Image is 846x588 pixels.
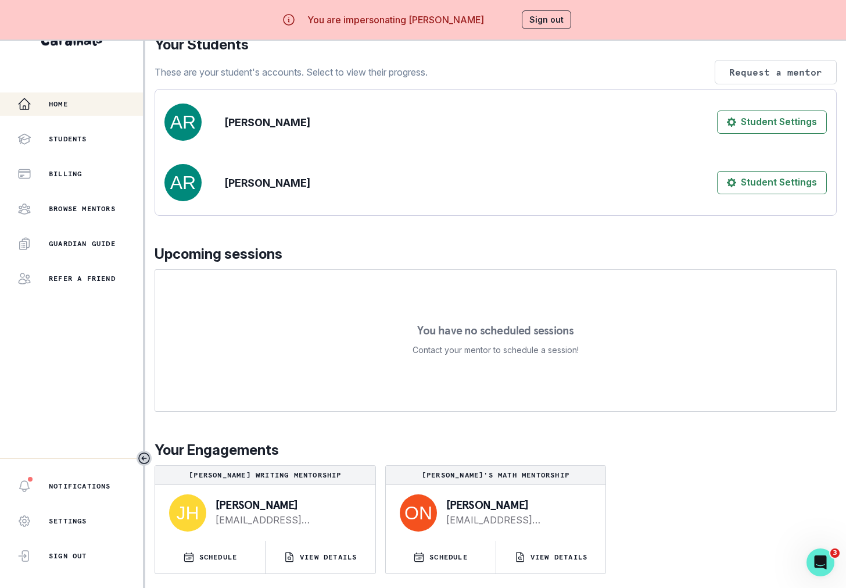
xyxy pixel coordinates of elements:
[155,34,837,55] p: Your Students
[429,553,468,562] p: SCHEDULE
[49,204,116,213] p: Browse Mentors
[225,115,310,130] p: [PERSON_NAME]
[199,553,238,562] p: SCHEDULE
[830,548,840,558] span: 3
[530,553,587,562] p: VIEW DETAILS
[164,104,202,141] img: svg
[300,553,357,562] p: VIEW DETAILS
[715,60,837,84] button: Request a mentor
[266,541,375,573] button: VIEW DETAILS
[155,244,837,265] p: Upcoming sessions
[49,134,87,144] p: Students
[216,513,357,527] a: [EMAIL_ADDRESS][PERSON_NAME][DOMAIN_NAME]
[446,499,587,511] p: [PERSON_NAME]
[386,541,496,573] button: SCHEDULE
[155,541,265,573] button: SCHEDULE
[417,325,573,336] p: You have no scheduled sessions
[49,516,87,526] p: Settings
[413,343,579,357] p: Contact your mentor to schedule a session!
[169,494,206,532] img: svg
[49,551,87,561] p: Sign Out
[49,169,82,179] p: Billing
[496,541,606,573] button: VIEW DETAILS
[155,440,837,461] p: Your Engagements
[717,111,827,134] button: Student Settings
[717,171,827,194] button: Student Settings
[216,499,357,511] p: [PERSON_NAME]
[400,494,437,532] img: svg
[446,513,587,527] a: [EMAIL_ADDRESS][DOMAIN_NAME]
[137,451,152,466] button: Toggle sidebar
[390,471,601,480] p: [PERSON_NAME]'s Math Mentorship
[160,471,371,480] p: [PERSON_NAME] Writing Mentorship
[225,175,310,191] p: [PERSON_NAME]
[49,482,111,491] p: Notifications
[522,10,571,29] button: Sign out
[806,548,834,576] iframe: Intercom live chat
[49,99,68,109] p: Home
[307,13,484,27] p: You are impersonating [PERSON_NAME]
[155,65,428,79] p: These are your student's accounts. Select to view their progress.
[49,239,116,248] p: Guardian Guide
[164,164,202,201] img: svg
[49,274,116,283] p: Refer a friend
